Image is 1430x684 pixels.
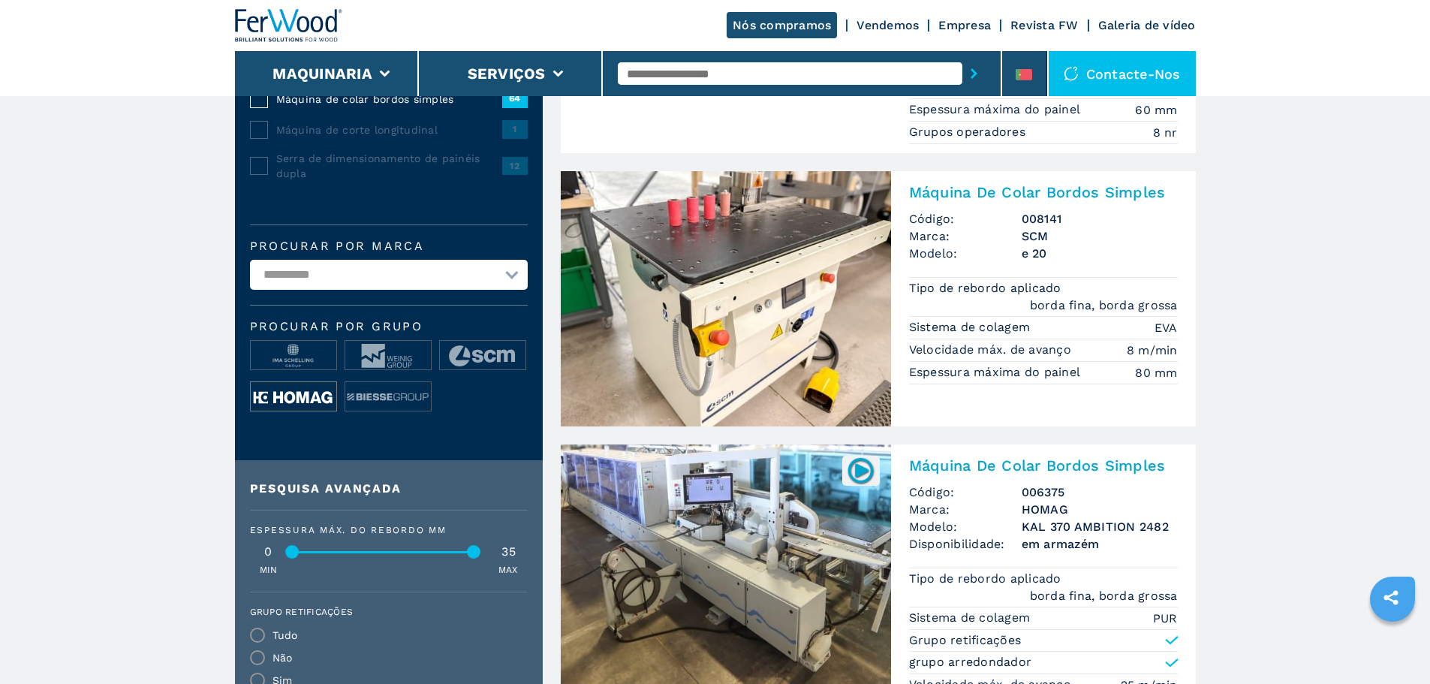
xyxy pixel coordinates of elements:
[909,183,1178,201] h2: Máquina De Colar Bordos Simples
[490,546,528,558] div: 35
[502,120,528,138] span: 1
[909,227,1022,245] span: Marca:
[909,654,1032,670] p: grupo arredondador
[909,280,1065,297] p: Tipo de rebordo aplicado
[1022,245,1178,262] h3: e 20
[909,210,1022,227] span: Código:
[260,564,278,577] p: MIN
[272,630,298,640] div: Tudo
[251,341,336,371] img: image
[272,65,372,83] button: Maquinaria
[909,101,1085,118] p: Espessura máxima do painel
[909,319,1034,336] p: Sistema de colagem
[250,526,528,535] div: Espessura máx. do rebordo mm
[938,18,991,32] a: Empresa
[1022,227,1178,245] h3: SCM
[1022,210,1178,227] h3: 008141
[498,564,518,577] p: MAX
[250,546,288,558] div: 0
[1022,535,1178,553] span: em armazém
[1135,101,1177,119] em: 60 mm
[909,364,1085,381] p: Espessura máxima do painel
[276,92,502,107] span: Máquina de colar bordos simples
[909,245,1022,262] span: Modelo:
[1366,616,1419,673] iframe: Chat
[1064,66,1079,81] img: Contacte-nos
[276,122,502,137] span: Máquina de corte longitudinal
[250,483,528,495] div: Pesquisa avançada
[856,18,919,32] a: Vendemos
[440,341,525,371] img: image
[251,382,336,412] img: image
[909,484,1022,501] span: Código:
[1022,518,1178,535] h3: KAL 370 AMBITION 2482
[1135,364,1177,381] em: 80 mm
[909,610,1034,626] p: Sistema de colagem
[250,607,519,616] label: Grupo retificações
[250,240,528,252] label: Procurar por marca
[846,456,875,485] img: 006375
[1022,501,1178,518] h3: HOMAG
[1098,18,1196,32] a: Galeria de vídeo
[909,457,1178,475] h2: Máquina De Colar Bordos Simples
[909,571,1065,587] p: Tipo de rebordo aplicado
[962,56,986,91] button: submit-button
[909,124,1030,140] p: Grupos operadores
[1030,587,1178,604] em: borda fina, borda grossa
[727,12,837,38] a: Nós compramos
[235,9,343,42] img: Ferwood
[1153,124,1178,141] em: 8 nr
[276,151,502,181] span: Serra de dimensionamento de painéis dupla
[272,652,293,663] div: Não
[345,382,431,412] img: image
[909,501,1022,518] span: Marca:
[909,342,1076,358] p: Velocidade máx. de avanço
[1030,297,1178,314] em: borda fina, borda grossa
[909,535,1022,553] span: Disponibilidade:
[345,341,431,371] img: image
[502,157,528,175] span: 12
[1127,342,1178,359] em: 8 m/min
[1010,18,1079,32] a: Revista FW
[561,171,1196,426] a: Máquina De Colar Bordos Simples SCM e 20Máquina De Colar Bordos SimplesCódigo:008141Marca:SCMMode...
[502,89,528,107] span: 64
[1022,484,1178,501] h3: 006375
[909,632,1022,649] p: Grupo retificações
[1155,319,1178,336] em: EVA
[250,321,528,333] span: Procurar por grupo
[909,518,1022,535] span: Modelo:
[1153,610,1178,627] em: PUR
[561,171,891,426] img: Máquina De Colar Bordos Simples SCM e 20
[468,65,546,83] button: Serviços
[1049,51,1196,96] div: Contacte-nos
[1372,579,1410,616] a: sharethis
